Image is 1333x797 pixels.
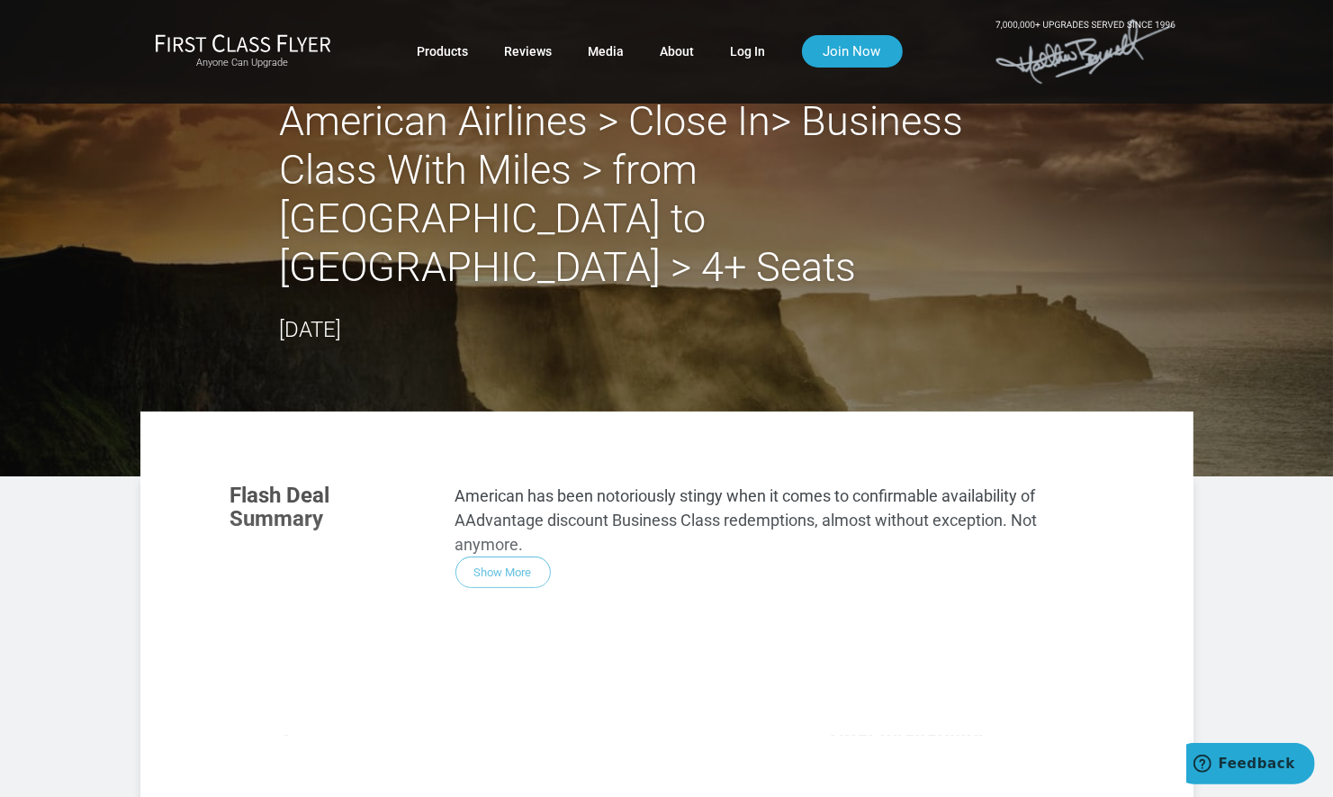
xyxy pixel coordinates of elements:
iframe: Opens a widget where you can find more information [1186,743,1315,788]
h2: American Airlines > Close In> Business Class With Miles > from [GEOGRAPHIC_DATA] to [GEOGRAPHIC_D... [280,97,1054,292]
a: Media [589,35,625,68]
p: American has been notoriously stingy when it comes to confirmable availability of AAdvantage disc... [455,484,1103,557]
a: Products [418,35,469,68]
a: Join Now [802,35,903,68]
img: First Class Flyer [155,33,331,52]
small: Anyone Can Upgrade [155,57,331,69]
a: Log In [731,35,766,68]
a: First Class FlyerAnyone Can Upgrade [155,33,331,69]
a: Reviews [505,35,553,68]
h3: Flash Deal Summary [230,484,428,531]
a: About [661,35,695,68]
time: [DATE] [280,317,342,342]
